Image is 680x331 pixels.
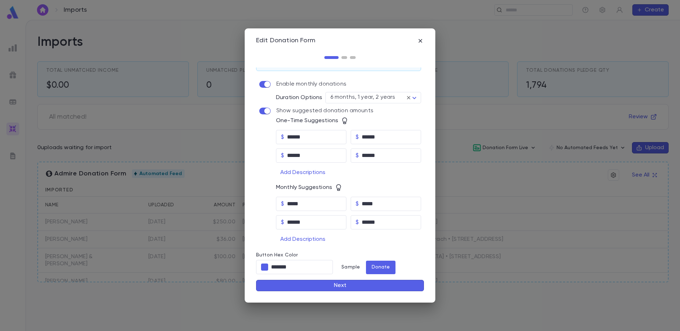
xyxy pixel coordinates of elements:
p: Duration Options [276,94,323,101]
button: Add Descriptions [276,167,330,178]
p: $ [356,152,359,159]
div: Monthly Suggestions [276,184,421,191]
p: $ [356,200,359,207]
div: 6 months, 1 year, 2 years [325,92,421,103]
p: $ [281,134,284,141]
p: Enable monthly donations [276,81,346,88]
button: Donate [366,261,395,274]
p: $ [281,200,284,207]
div: One-Time Suggestions [276,117,421,124]
button: Next [256,280,424,291]
div: Edit Donation Form [256,37,315,45]
p: $ [281,152,284,159]
p: Show suggested donation amounts [276,107,373,114]
p: $ [356,219,359,226]
label: Button Hex Color [256,252,298,258]
p: Sample [341,264,360,270]
button: Add Descriptions [276,234,330,245]
p: $ [356,134,359,141]
p: $ [281,219,284,226]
